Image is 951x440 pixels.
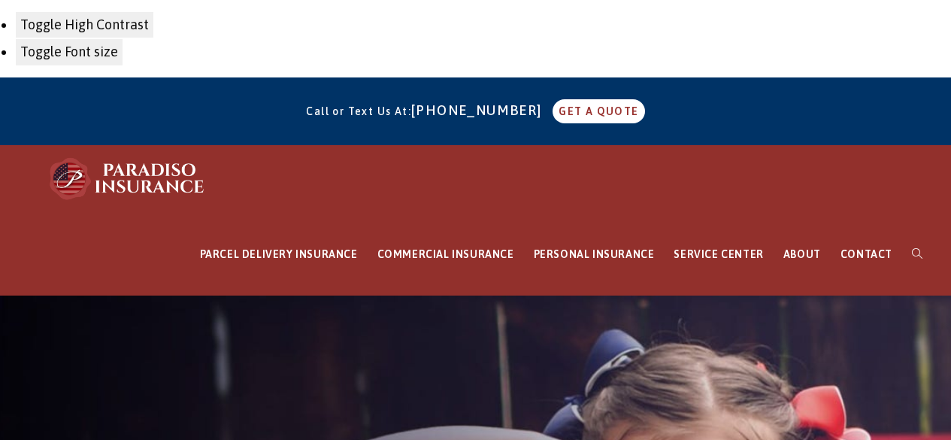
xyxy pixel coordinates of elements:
span: Toggle High Contrast [20,17,149,32]
button: Toggle High Contrast [15,11,154,38]
span: ABOUT [783,248,821,260]
button: Toggle Font size [15,38,123,65]
a: CONTACT [831,213,902,296]
a: SERVICE CENTER [664,213,773,296]
a: COMMERCIAL INSURANCE [368,213,524,296]
span: PARCEL DELIVERY INSURANCE [200,248,358,260]
a: ABOUT [774,213,831,296]
span: Toggle Font size [20,44,118,59]
span: PERSONAL INSURANCE [534,248,655,260]
span: CONTACT [840,248,892,260]
img: Paradiso Insurance [45,156,210,202]
a: GET A QUOTE [553,99,644,123]
a: [PHONE_NUMBER] [411,102,550,118]
a: PARCEL DELIVERY INSURANCE [190,213,368,296]
span: COMMERCIAL INSURANCE [377,248,514,260]
span: SERVICE CENTER [674,248,763,260]
a: PERSONAL INSURANCE [524,213,665,296]
span: Call or Text Us At: [306,105,411,117]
